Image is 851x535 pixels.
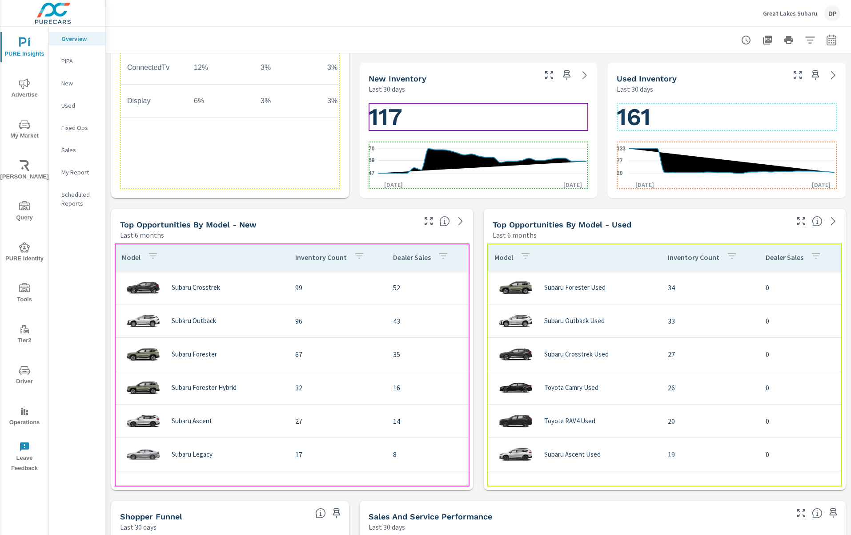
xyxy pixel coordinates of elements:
img: glamour [125,274,161,301]
p: Subaru Outback Used [544,317,605,325]
p: 0 [766,282,839,293]
span: Leave Feedback [3,442,46,474]
text: 20 [617,170,623,176]
p: [DATE] [557,180,588,189]
p: Subaru Forester [172,350,217,358]
img: glamour [498,308,534,334]
p: Great Lakes Subaru [763,9,817,17]
div: Used [49,99,105,112]
h1: 161 [617,102,837,132]
h5: Top Opportunities by Model - New [120,220,257,229]
p: Toyota RAV4 Used [544,417,595,425]
p: Inventory Count [668,253,719,262]
span: Query [3,201,46,223]
p: 52 [393,282,466,293]
span: Find the biggest opportunities within your model lineup by seeing how each model is selling in yo... [812,216,823,227]
p: Subaru Outback [172,317,216,325]
h5: Top Opportunities by Model - Used [493,220,631,229]
p: PIPA [61,57,98,65]
span: My Market [3,119,46,141]
button: Make Fullscreen [791,68,805,82]
img: glamour [498,374,534,401]
p: Subaru Crosstrek Used [544,350,609,358]
img: glamour [125,308,161,334]
td: 6% [187,90,253,112]
span: Save this to your personalized report [329,506,344,520]
img: glamour [125,374,161,401]
td: ConnectedTv [120,57,187,79]
div: DP [824,5,840,21]
p: Subaru Ascent Used [544,450,601,458]
button: Apply Filters [801,31,819,49]
p: 99 [295,282,379,293]
h5: Sales and Service Performance [369,512,492,521]
text: 133 [617,146,626,152]
button: Print Report [780,31,798,49]
button: "Export Report to PDF" [759,31,776,49]
button: Make Fullscreen [794,506,808,520]
h5: Shopper Funnel [120,512,182,521]
div: Scheduled Reports [49,188,105,210]
p: [DATE] [806,180,837,189]
span: Find the biggest opportunities within your model lineup by seeing how each model is selling in yo... [439,216,450,227]
span: Advertise [3,78,46,100]
p: 8 [393,449,466,460]
p: 43 [393,316,466,326]
a: See more details in report [578,68,592,82]
img: glamour [498,274,534,301]
p: Scheduled Reports [61,190,98,208]
p: 32 [295,382,379,393]
p: 67 [295,349,379,360]
p: Fixed Ops [61,123,98,132]
p: Last 30 days [617,84,653,94]
span: Operations [3,406,46,428]
p: Subaru Forester Used [544,284,606,292]
p: 0 [766,382,839,393]
p: Last 6 months [120,230,164,240]
p: Subaru Legacy [172,450,213,458]
a: See more details in report [826,68,840,82]
p: Overview [61,34,98,43]
p: 35 [393,349,466,360]
span: Know where every customer is during their purchase journey. View customer activity from first cli... [315,508,326,519]
p: Subaru Ascent [172,417,212,425]
p: Subaru Crosstrek [172,284,220,292]
span: Driver [3,365,46,387]
div: My Report [49,166,105,179]
span: Save this to your personalized report [826,506,840,520]
text: 70 [369,146,375,152]
p: 20 [668,416,751,426]
p: Last 30 days [369,84,405,94]
p: 33 [668,316,751,326]
p: 16 [393,382,466,393]
p: My Report [61,168,98,177]
p: 14 [393,416,466,426]
p: Last 6 months [493,230,537,240]
p: Model [122,253,140,262]
img: glamour [125,408,161,434]
a: See more details in report [454,214,468,228]
td: 3% [253,90,320,112]
p: Subaru Forester Hybrid [172,384,237,392]
p: 17 [295,449,379,460]
td: 3% [320,57,387,79]
p: [DATE] [378,180,409,189]
text: 77 [617,158,623,164]
text: 47 [369,170,375,176]
img: glamour [498,441,534,468]
p: Sales [61,146,98,154]
div: Sales [49,143,105,157]
button: Make Fullscreen [542,68,556,82]
p: Dealer Sales [393,253,431,262]
h1: 117 [369,102,589,132]
p: Used [61,101,98,110]
div: Overview [49,32,105,45]
span: Select a tab to understand performance over the selected time range. [812,508,823,519]
p: Model [494,253,513,262]
div: New [49,77,105,90]
div: PIPA [49,54,105,68]
button: Select Date Range [823,31,840,49]
p: New [61,79,98,88]
p: 27 [668,349,751,360]
p: 34 [668,282,751,293]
